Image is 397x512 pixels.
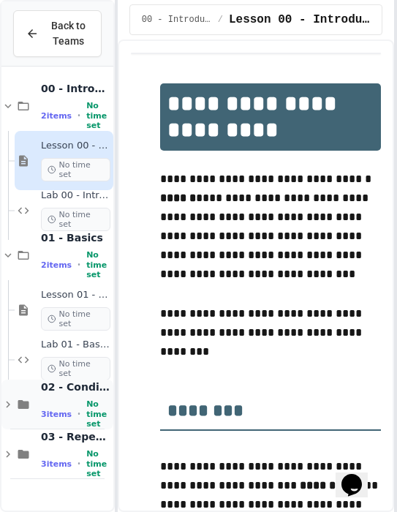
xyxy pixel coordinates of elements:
span: Back to Teams [48,18,89,49]
span: 2 items [41,260,72,270]
span: • [77,458,80,470]
span: No time set [41,357,110,380]
iframe: chat widget [336,453,382,497]
span: • [77,259,80,271]
span: • [77,110,80,121]
span: No time set [86,449,110,478]
span: 00 - Introduction [41,82,110,95]
span: No time set [86,101,110,130]
span: 3 items [41,410,72,419]
span: No time set [86,399,110,429]
span: Lab 00 - Introduction [41,189,110,202]
span: Lesson 01 - Basics [41,289,110,301]
span: Lesson 00 - Introduction [41,140,110,152]
span: No time set [41,158,110,181]
span: / [218,14,223,26]
span: 2 items [41,111,72,121]
span: • [77,408,80,420]
span: 03 - Repetition (while and for) [41,430,110,443]
span: 00 - Introduction [142,14,212,26]
span: Lab 01 - Basics [41,339,110,351]
span: 02 - Conditional Statements (if) [41,380,110,394]
span: No time set [41,307,110,331]
span: Lesson 00 - Introduction [229,11,370,29]
button: Back to Teams [13,10,102,57]
span: 3 items [41,459,72,469]
span: No time set [41,208,110,231]
span: 01 - Basics [41,231,110,244]
span: No time set [86,250,110,279]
